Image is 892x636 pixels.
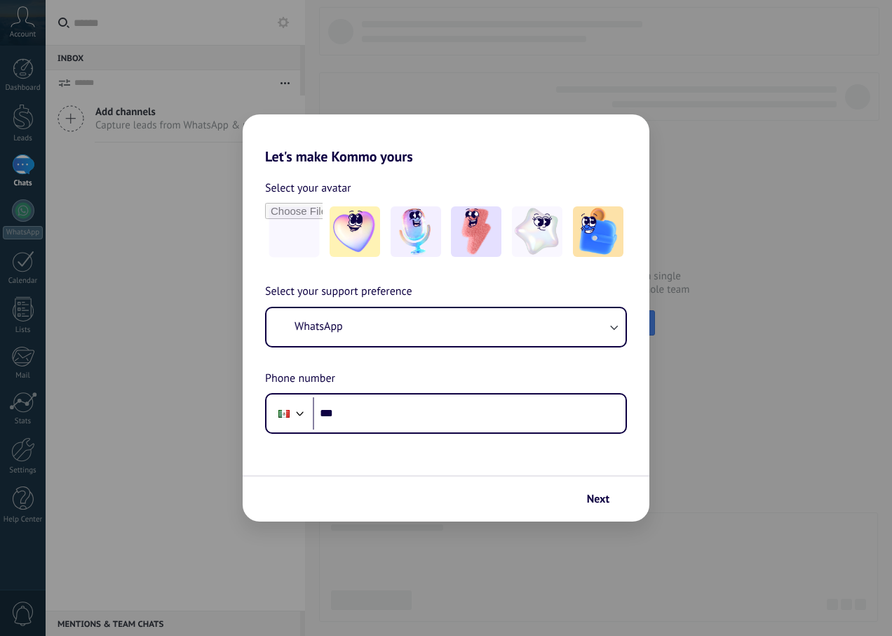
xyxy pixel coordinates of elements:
button: Next [581,487,628,511]
img: -2.jpeg [391,206,441,257]
span: WhatsApp [295,319,343,333]
span: Phone number [265,370,335,388]
button: WhatsApp [266,308,626,346]
span: Select your support preference [265,283,412,301]
h2: Let's make Kommo yours [243,114,649,165]
img: -1.jpeg [330,206,380,257]
span: Select your avatar [265,179,351,197]
img: -3.jpeg [451,206,501,257]
img: -5.jpeg [573,206,623,257]
div: Mexico: + 52 [271,399,297,428]
span: Next [587,494,609,504]
img: -4.jpeg [512,206,562,257]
